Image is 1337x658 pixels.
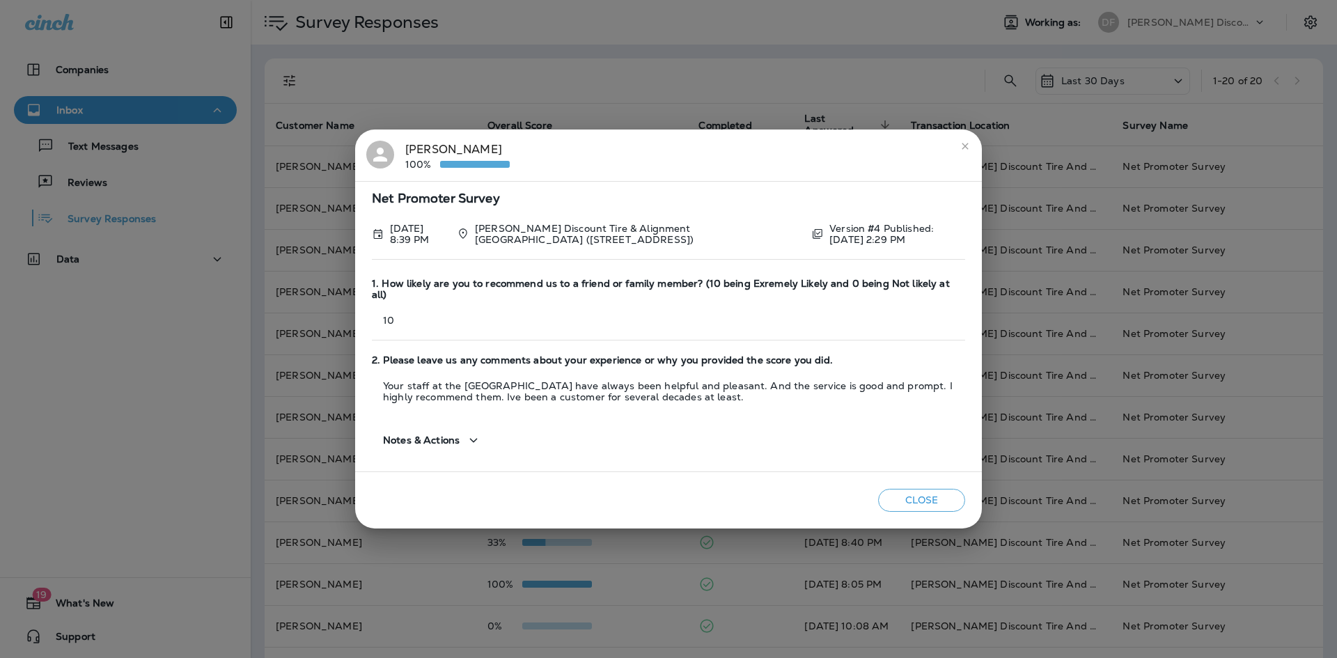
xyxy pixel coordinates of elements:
span: 1. How likely are you to recommend us to a friend or family member? (10 being Exremely Likely and... [372,278,965,301]
p: Your staff at the [GEOGRAPHIC_DATA] have always been helpful and pleasant. And the service is goo... [372,380,965,402]
p: [PERSON_NAME] Discount Tire & Alignment [GEOGRAPHIC_DATA] ([STREET_ADDRESS]) [475,223,800,245]
button: Notes & Actions [372,421,493,460]
span: Net Promoter Survey [372,193,965,205]
p: 100% [405,159,440,170]
button: Close [878,489,965,512]
p: 10 [372,315,965,326]
span: Notes & Actions [383,434,460,446]
span: 2. Please leave us any comments about your experience or why you provided the score you did. [372,354,965,366]
p: Version #4 Published: [DATE] 2:29 PM [829,223,965,245]
p: Sep 10, 2025 8:39 PM [390,223,446,245]
button: close [954,135,976,157]
div: [PERSON_NAME] [405,141,510,170]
